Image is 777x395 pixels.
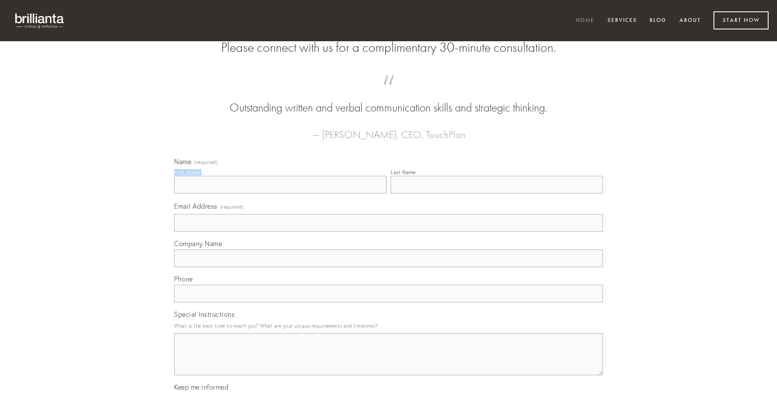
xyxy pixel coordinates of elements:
[8,8,71,33] img: brillianta - research, strategy, marketing
[188,83,589,116] blockquote: Outstanding written and verbal communication skills and strategic thinking.
[602,14,642,28] a: Services
[571,14,600,28] a: Home
[174,320,603,331] p: What is the best time to reach you? What are your unique requirements and timelines?
[174,239,222,248] span: Company Name
[174,202,217,210] span: Email Address
[174,40,603,56] h2: Please connect with us for a complimentary 30-minute consultation.
[674,14,706,28] a: About
[188,83,589,100] span: “
[194,160,218,165] span: (required)
[174,383,228,391] span: Keep me informed
[714,11,769,29] a: Start Now
[174,275,193,283] span: Phone
[220,201,244,212] span: (required)
[644,14,672,28] a: Blog
[188,116,589,143] figcaption: — [PERSON_NAME], CEO, TouchPlan
[174,157,191,166] span: Name
[174,310,235,318] span: Special Instructions
[391,169,416,175] div: Last Name
[174,169,200,175] div: First Name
